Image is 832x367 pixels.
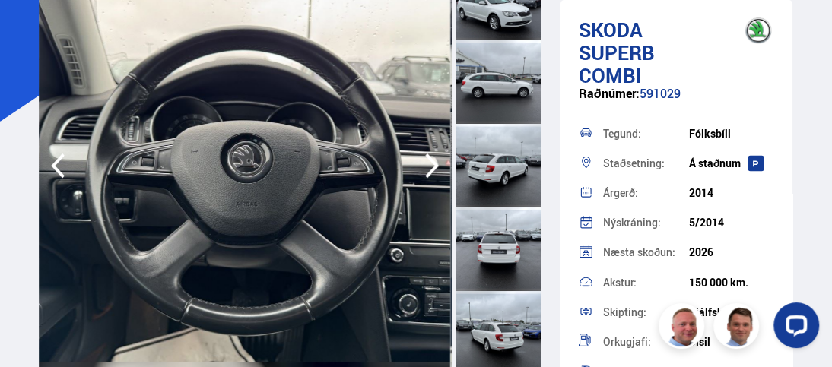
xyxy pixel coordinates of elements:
div: Tegund: [603,128,689,139]
img: FbJEzSuNWCJXmdc-.webp [716,305,761,351]
div: Staðsetning: [603,158,689,169]
div: Nýskráning: [603,217,689,228]
span: Superb COMBI [579,39,655,89]
img: brand logo [735,11,781,49]
div: 150 000 km. [689,277,775,289]
div: 2014 [689,187,775,199]
span: Raðnúmer: [579,85,640,102]
img: siFngHWaQ9KaOqBr.png [661,305,707,351]
div: Á staðnum [689,157,775,169]
div: Skipting: [603,307,689,318]
div: Næsta skoðun: [603,247,689,258]
div: Akstur: [603,277,689,288]
div: Orkugjafi: [603,337,689,347]
div: Fólksbíll [689,128,775,140]
div: Árgerð: [603,188,689,198]
span: Skoda [579,16,643,43]
div: 2026 [689,246,775,258]
div: 591029 [579,87,775,116]
iframe: LiveChat chat widget [761,296,825,360]
div: 5/2014 [689,217,775,229]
